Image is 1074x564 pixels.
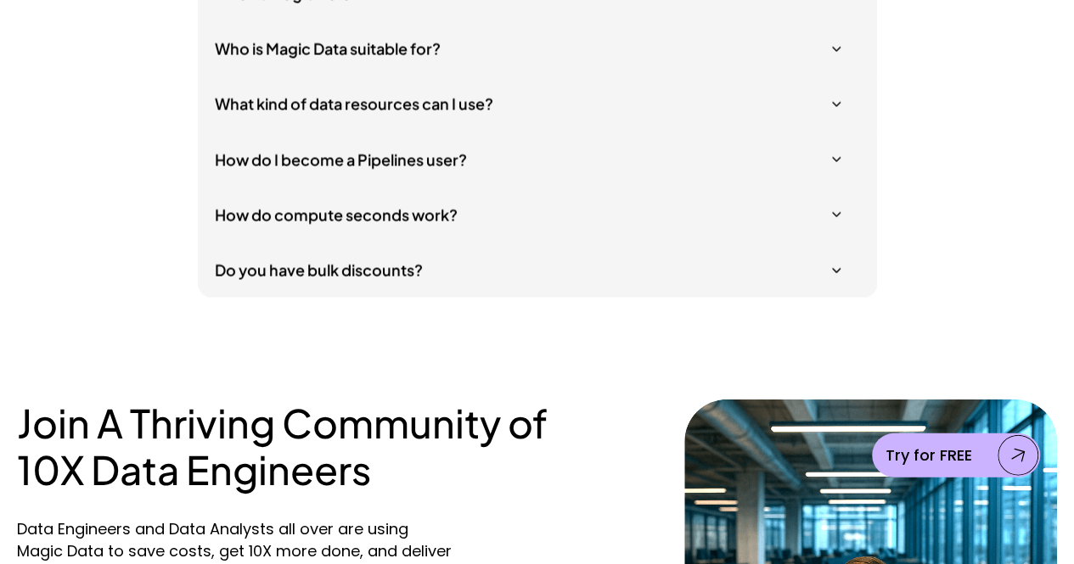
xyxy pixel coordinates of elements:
[886,445,972,466] p: Try for FREE
[215,204,843,226] h5: How do compute seconds work?
[215,93,843,114] h5: What kind of data resources can I use?
[872,433,1040,477] a: Try for FREE
[215,38,843,59] h5: Who is Magic Data suitable for?
[215,148,843,170] h5: How do I become a Pipelines user?
[17,399,556,493] h2: Join A Thriving Community of 10X Data Engineers
[215,260,843,281] h5: Do you have bulk discounts?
